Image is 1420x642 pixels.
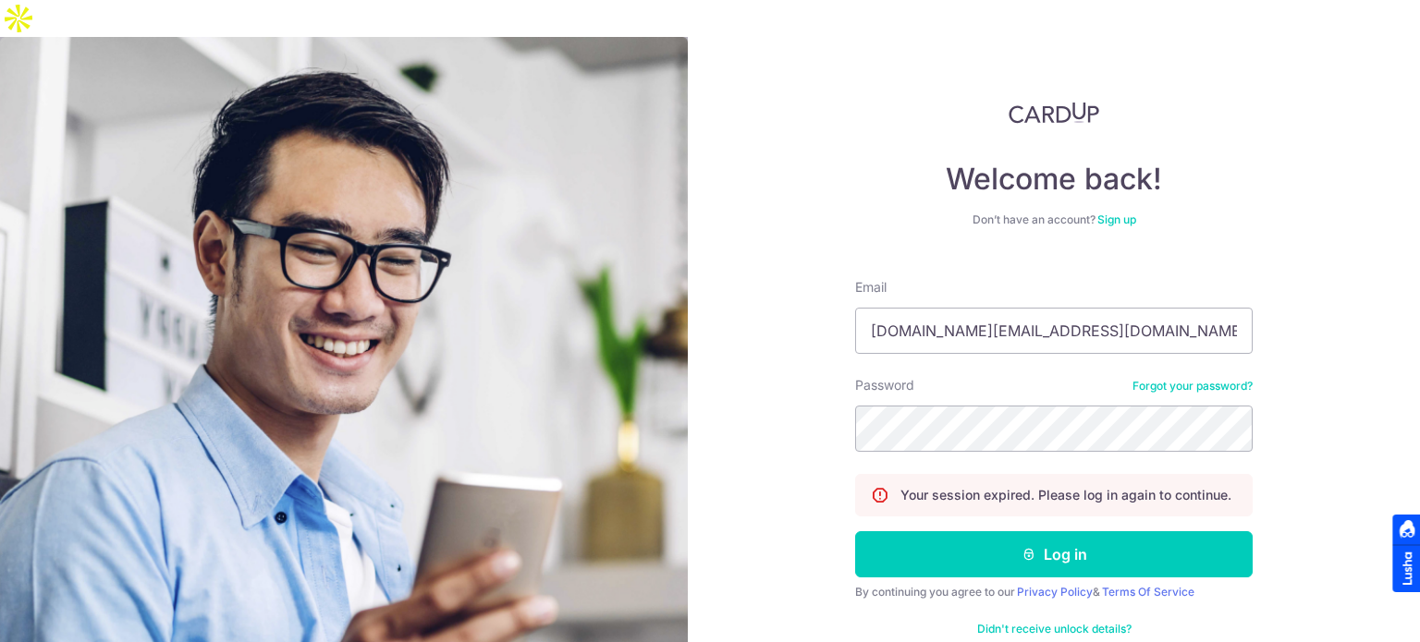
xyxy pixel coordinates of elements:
input: Enter your Email [855,308,1253,354]
p: Your session expired. Please log in again to continue. [900,486,1231,504]
a: Didn't receive unlock details? [977,622,1132,636]
img: CardUp Logo [1009,102,1099,124]
label: Email [855,278,887,297]
a: Sign up [1097,212,1136,226]
a: Forgot your password? [1132,379,1253,394]
label: Password [855,376,914,394]
button: Log in [855,531,1253,577]
a: Terms Of Service [1102,585,1194,599]
h4: Welcome back! [855,161,1253,198]
a: Privacy Policy [1017,585,1093,599]
div: By continuing you agree to our & [855,585,1253,600]
div: Don’t have an account? [855,212,1253,227]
